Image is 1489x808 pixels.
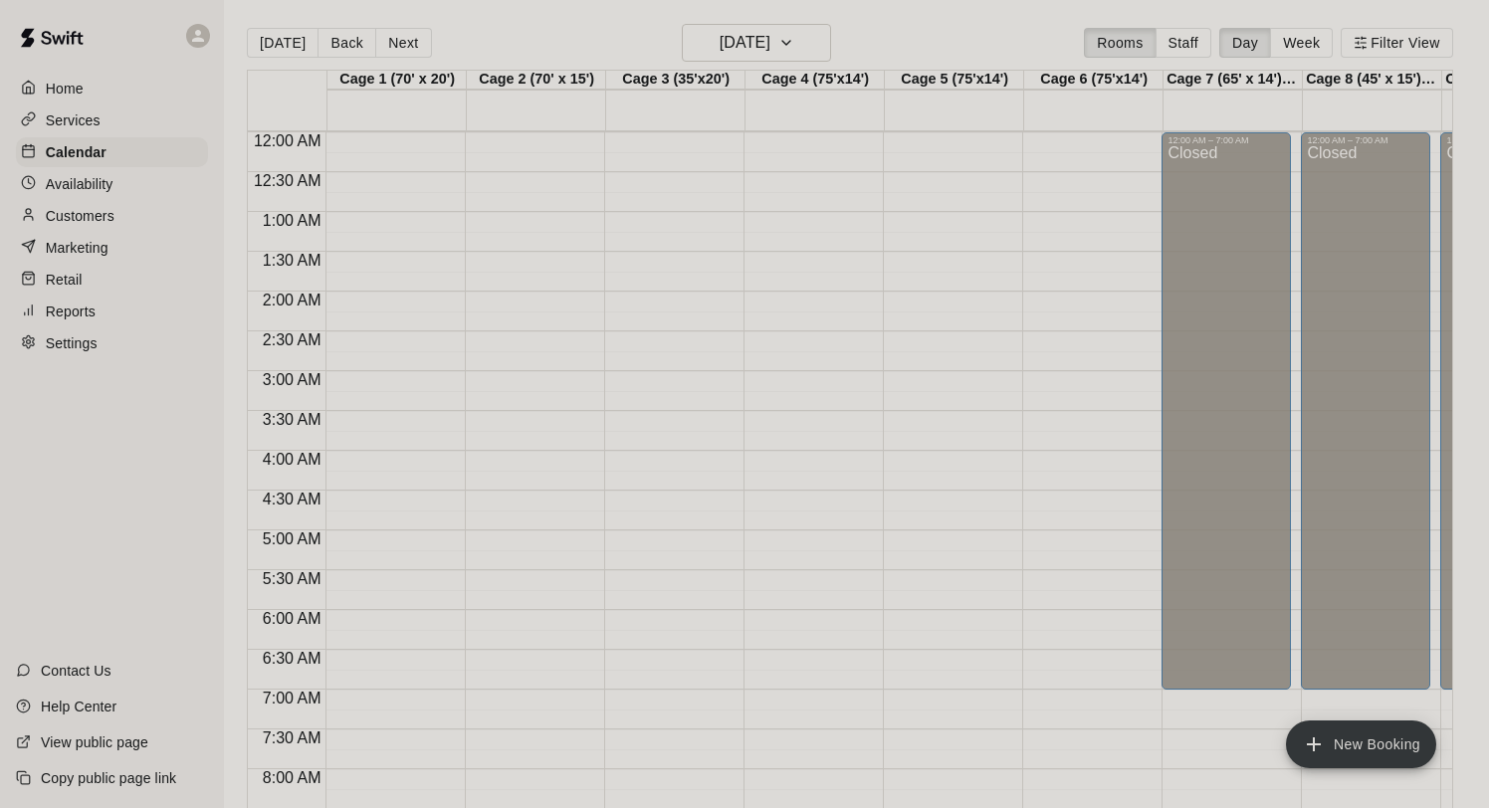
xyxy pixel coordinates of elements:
[46,79,84,99] p: Home
[46,333,98,353] p: Settings
[46,302,96,321] p: Reports
[258,610,326,627] span: 6:00 AM
[1301,132,1430,690] div: 12:00 AM – 7:00 AM: Closed
[327,71,467,90] div: Cage 1 (70' x 20')
[745,71,885,90] div: Cage 4 (75'x14')
[16,233,208,263] a: Marketing
[1168,145,1285,697] div: Closed
[258,331,326,348] span: 2:30 AM
[318,28,376,58] button: Back
[606,71,745,90] div: Cage 3 (35'x20')
[258,212,326,229] span: 1:00 AM
[16,169,208,199] a: Availability
[258,252,326,269] span: 1:30 AM
[258,451,326,468] span: 4:00 AM
[46,238,108,258] p: Marketing
[1303,71,1442,90] div: Cage 8 (45' x 15') @ Mashlab Leander
[1286,720,1436,768] button: add
[1270,28,1333,58] button: Week
[247,28,319,58] button: [DATE]
[41,661,111,681] p: Contact Us
[375,28,431,58] button: Next
[1307,135,1424,145] div: 12:00 AM – 7:00 AM
[1219,28,1271,58] button: Day
[41,732,148,752] p: View public page
[258,690,326,707] span: 7:00 AM
[16,328,208,358] a: Settings
[16,137,208,167] a: Calendar
[1307,145,1424,697] div: Closed
[258,371,326,388] span: 3:00 AM
[249,132,326,149] span: 12:00 AM
[16,265,208,295] a: Retail
[16,201,208,231] a: Customers
[46,110,101,130] p: Services
[46,142,106,162] p: Calendar
[46,174,113,194] p: Availability
[41,697,116,716] p: Help Center
[258,650,326,667] span: 6:30 AM
[16,297,208,326] a: Reports
[1341,28,1452,58] button: Filter View
[1164,71,1303,90] div: Cage 7 (65' x 14') @ Mashlab Leander
[46,270,83,290] p: Retail
[1024,71,1164,90] div: Cage 6 (75'x14')
[258,530,326,547] span: 5:00 AM
[41,768,176,788] p: Copy public page link
[258,570,326,587] span: 5:30 AM
[720,29,770,57] h6: [DATE]
[258,491,326,507] span: 4:30 AM
[46,206,114,226] p: Customers
[258,729,326,746] span: 7:30 AM
[1162,132,1291,690] div: 12:00 AM – 7:00 AM: Closed
[1168,135,1285,145] div: 12:00 AM – 7:00 AM
[258,292,326,308] span: 2:00 AM
[682,24,831,62] button: [DATE]
[1156,28,1212,58] button: Staff
[467,71,606,90] div: Cage 2 (70' x 15')
[16,74,208,103] a: Home
[249,172,326,189] span: 12:30 AM
[258,769,326,786] span: 8:00 AM
[1084,28,1156,58] button: Rooms
[258,411,326,428] span: 3:30 AM
[16,105,208,135] a: Services
[885,71,1024,90] div: Cage 5 (75'x14')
